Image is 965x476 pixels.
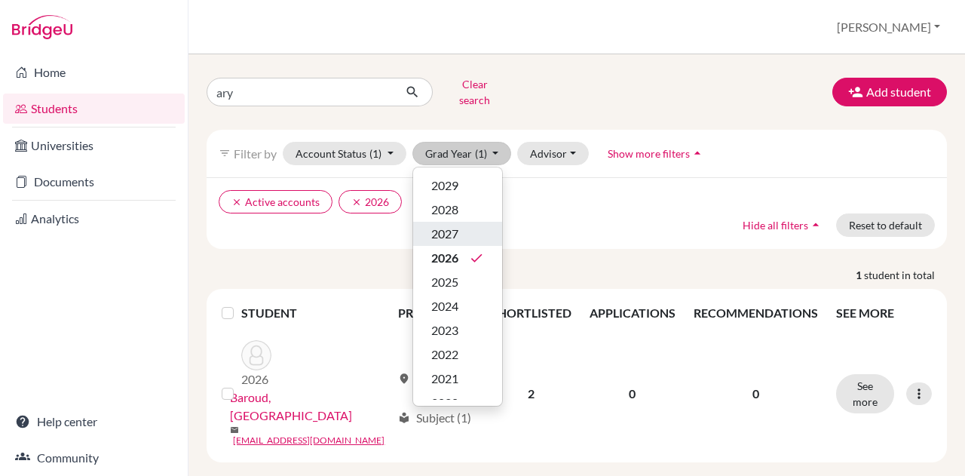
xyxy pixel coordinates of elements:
[241,370,271,388] p: 2026
[431,273,458,291] span: 2025
[730,213,836,237] button: Hide all filtersarrow_drop_up
[743,219,808,232] span: Hide all filters
[431,201,458,219] span: 2028
[413,198,502,222] button: 2028
[3,131,185,161] a: Universities
[12,15,72,39] img: Bridge-U
[413,174,502,198] button: 2029
[517,142,589,165] button: Advisor
[412,142,512,165] button: Grad Year(1)
[482,331,581,456] td: 2
[398,412,410,424] span: local_library
[431,297,458,315] span: 2024
[3,443,185,473] a: Community
[830,13,947,41] button: [PERSON_NAME]
[3,407,185,437] a: Help center
[369,147,381,160] span: (1)
[412,167,503,407] div: Grad Year(1)
[433,72,516,112] button: Clear search
[431,225,458,243] span: 2027
[469,250,484,266] i: done
[482,295,581,331] th: SHORTLISTED
[690,146,705,161] i: arrow_drop_up
[241,295,388,331] th: STUDENT
[431,370,458,388] span: 2021
[836,374,894,413] button: See more
[230,425,239,435] span: mail
[581,331,685,456] td: 0
[398,409,471,427] div: Subject (1)
[3,94,185,124] a: Students
[230,388,391,425] a: Baroud, [GEOGRAPHIC_DATA]
[475,147,487,160] span: (1)
[595,142,718,165] button: Show more filtersarrow_drop_up
[389,295,482,331] th: PROFILE
[413,270,502,294] button: 2025
[431,249,458,267] span: 2026
[836,213,935,237] button: Reset to default
[3,57,185,88] a: Home
[241,340,271,370] img: Baroud, Aryana
[581,295,685,331] th: APPLICATIONS
[413,367,502,391] button: 2021
[219,147,231,159] i: filter_list
[398,373,410,385] span: location_on
[413,294,502,318] button: 2024
[864,267,947,283] span: student in total
[413,391,502,415] button: 2020
[351,197,362,207] i: clear
[3,167,185,197] a: Documents
[832,78,947,106] button: Add student
[685,295,827,331] th: RECOMMENDATIONS
[856,267,864,283] strong: 1
[233,434,384,447] a: [EMAIL_ADDRESS][DOMAIN_NAME]
[3,204,185,234] a: Analytics
[234,146,277,161] span: Filter by
[694,385,818,403] p: 0
[219,190,332,213] button: clearActive accounts
[413,246,502,270] button: 2026done
[431,321,458,339] span: 2023
[608,147,690,160] span: Show more filters
[431,177,458,195] span: 2029
[231,197,242,207] i: clear
[413,318,502,342] button: 2023
[413,222,502,246] button: 2027
[207,78,394,106] input: Find student by name...
[827,295,941,331] th: SEE MORE
[339,190,402,213] button: clear2026
[283,142,406,165] button: Account Status(1)
[431,394,458,412] span: 2020
[431,345,458,364] span: 2022
[808,217,823,232] i: arrow_drop_up
[413,342,502,367] button: 2022
[398,361,473,397] div: Country (6)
